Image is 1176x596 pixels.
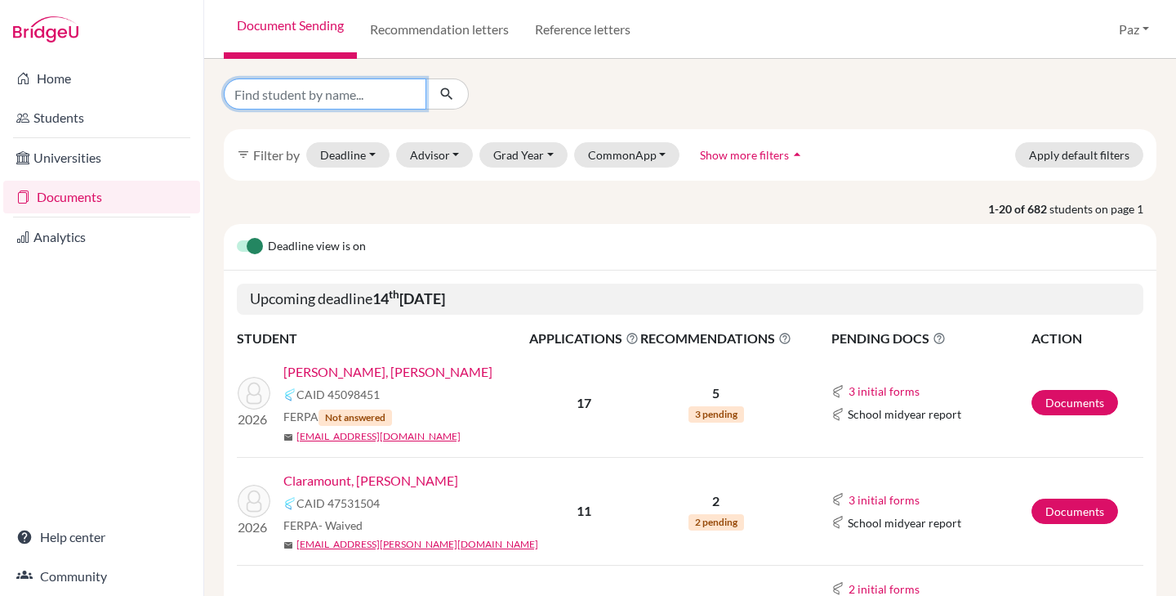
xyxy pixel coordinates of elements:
img: Common App logo [283,497,296,510]
a: Documents [1031,390,1118,415]
span: APPLICATIONS [529,329,639,348]
button: Apply default filters [1015,142,1143,168]
span: 3 pending [688,406,744,423]
span: School midyear report [848,514,961,531]
span: RECOMMENDATIONS [640,329,791,348]
a: Documents [1031,499,1118,524]
span: CAID 45098451 [296,386,380,403]
span: students on page 1 [1049,200,1156,217]
a: Documents [3,181,200,213]
a: [EMAIL_ADDRESS][DOMAIN_NAME] [296,429,461,444]
h5: Upcoming deadline [237,284,1143,315]
span: Filter by [253,147,300,163]
span: FERPA [283,408,392,426]
img: Common App logo [831,516,844,529]
span: School midyear report [848,406,961,423]
a: Students [3,101,200,134]
b: 14 [DATE] [372,289,445,307]
p: 2026 [238,410,270,429]
i: filter_list [237,148,250,161]
button: Paz [1111,14,1156,45]
a: [PERSON_NAME], [PERSON_NAME] [283,362,492,382]
p: 5 [640,383,791,403]
span: Show more filters [700,148,789,162]
span: mail [283,432,293,442]
a: Claramount, [PERSON_NAME] [283,471,458,491]
a: Help center [3,521,200,553]
b: 17 [577,395,591,410]
a: Universities [3,141,200,174]
span: CAID 47531504 [296,495,380,512]
img: Common App logo [831,582,844,595]
button: Grad Year [479,142,568,168]
p: 2 [640,491,791,511]
button: 3 initial forms [848,491,920,509]
span: mail [283,540,293,550]
img: Common App logo [831,385,844,398]
strong: 1-20 of 682 [988,200,1049,217]
i: arrow_drop_up [789,146,805,163]
button: CommonApp [574,142,680,168]
img: Common App logo [831,408,844,421]
p: 2026 [238,518,270,537]
img: Castellá Falkenberg, Miranda [238,377,270,410]
a: [EMAIL_ADDRESS][PERSON_NAME][DOMAIN_NAME] [296,537,538,552]
span: FERPA [283,517,363,534]
th: STUDENT [237,328,528,349]
img: Claramount, Fiorella Esther [238,485,270,518]
a: Analytics [3,221,200,253]
img: Common App logo [831,493,844,506]
span: - Waived [318,518,363,532]
a: Home [3,62,200,95]
img: Bridge-U [13,16,78,43]
input: Find student by name... [224,78,426,110]
b: 11 [577,503,591,518]
span: 2 pending [688,514,744,531]
sup: th [389,288,399,301]
span: PENDING DOCS [831,329,1029,348]
button: Advisor [396,142,474,168]
button: Deadline [306,142,390,168]
th: ACTION [1031,328,1143,349]
button: 3 initial forms [848,382,920,401]
a: Community [3,560,200,593]
button: Show more filtersarrow_drop_up [686,142,819,168]
span: Not answered [318,410,392,426]
span: Deadline view is on [268,237,366,257]
img: Common App logo [283,388,296,401]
